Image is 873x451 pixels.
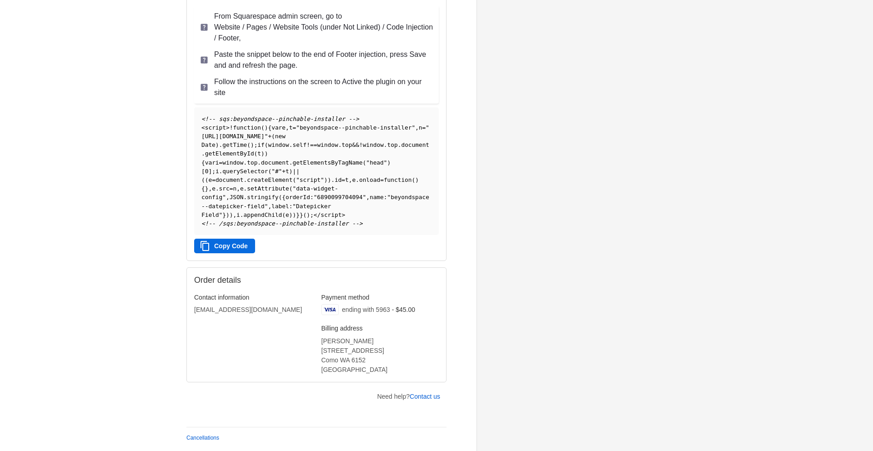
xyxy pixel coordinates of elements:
span: : [384,194,387,200]
span: "6890099704094" [314,194,366,200]
span: e [208,176,212,183]
span: ( [247,141,251,148]
button: Copy Code [194,239,255,253]
span: ending with 5963 [342,306,390,313]
span: . [384,141,387,148]
p: Follow the instructions on the screen to Active the plugin on your site [214,76,433,98]
a: Cancellations [186,435,219,441]
span: ) [387,159,391,166]
span: ( [205,176,209,183]
span: . [356,176,359,183]
span: ( [265,141,268,148]
span: ( [279,194,282,200]
span: ) [324,176,328,183]
p: From Squarespace admin screen, go to Website / Pages / Website Tools (under Not Linked) / Code In... [214,11,433,44]
span: window [222,159,243,166]
span: self [292,141,306,148]
span: . [243,194,247,200]
span: , [349,176,352,183]
span: . [289,159,293,166]
span: e [286,211,289,218]
span: i [216,159,219,166]
span: setAttribute [247,185,289,192]
span: e [282,124,286,131]
h3: Contact information [194,293,312,301]
span: querySelector [222,168,268,175]
span: ( [289,185,293,192]
span: = [380,176,384,183]
span: n [233,185,236,192]
address: [PERSON_NAME] [STREET_ADDRESS] Como WA 6152 [GEOGRAPHIC_DATA] [321,336,439,375]
span: = [422,124,426,131]
span: . [289,141,293,148]
span: ; [212,168,216,175]
span: ; [310,211,314,218]
h3: Billing address [321,324,439,332]
span: "head" [366,159,387,166]
span: document [401,141,429,148]
span: = [292,124,296,131]
span: . [338,141,342,148]
span: src [219,185,230,192]
span: function [384,176,412,183]
span: > [341,211,345,218]
span: getTime [222,141,247,148]
span: , [268,203,271,210]
span: ) [265,150,268,157]
span: && [352,141,359,148]
span: ( [201,176,205,183]
span: , [286,124,289,131]
span: ) [415,176,419,183]
span: ) [216,141,219,148]
span: var [205,159,216,166]
span: i [236,211,240,218]
span: ) [292,211,296,218]
span: = [219,159,223,166]
span: { [201,185,205,192]
span: . [331,176,335,183]
span: JSON [230,194,244,200]
span: . [244,185,247,192]
span: . [244,159,247,166]
span: <!-- /sqs:beyondspace--pinchable-installer --> [201,220,362,227]
span: ) [230,211,233,218]
span: ) [289,211,293,218]
span: "Datepicker Field" [201,203,335,218]
span: if [257,141,264,148]
span: window [363,141,384,148]
span: . [219,141,223,148]
span: , [208,185,212,192]
span: window [317,141,338,148]
span: . [257,159,261,166]
span: label [271,203,289,210]
span: "beyondspace--pinchable-installer" [296,124,415,131]
span: ! [230,124,233,131]
span: , [226,194,230,200]
span: > [226,124,230,131]
span: ( [303,211,307,218]
span: top [247,159,257,166]
span: ( [412,176,416,183]
span: <!-- sqs:beyondspace--pinchable-installer --> [201,115,359,122]
span: ) [261,150,265,157]
span: orderId [286,194,310,200]
span: document [216,176,244,183]
span: || [292,168,299,175]
span: - $45.00 [392,306,415,313]
span: < [201,124,205,131]
span: ) [289,168,293,175]
span: 0 [205,168,209,175]
span: ( [268,168,271,175]
span: , [233,211,236,218]
span: name [370,194,384,200]
h3: Payment method [321,293,439,301]
p: Paste the snippet below to the end of Footer injection, press Save and and refresh the page. [214,49,433,71]
span: t [257,150,261,157]
span: = [341,176,345,183]
span: "#" [271,168,282,175]
span: , [236,185,240,192]
span: = [230,185,233,192]
span: . [244,176,247,183]
span: ) [226,211,230,218]
span: ( [363,159,366,166]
